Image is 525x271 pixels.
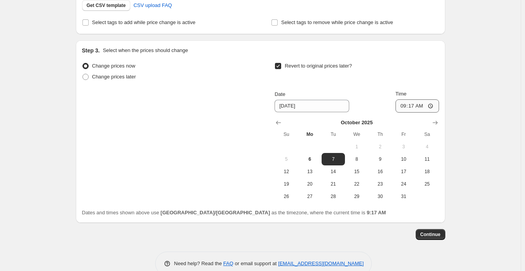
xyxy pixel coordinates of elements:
[322,165,345,178] button: Tuesday October 14 2025
[367,210,386,215] b: 9:17 AM
[371,144,388,150] span: 2
[275,153,298,165] button: Sunday October 5 2025
[395,91,406,97] span: Time
[415,153,439,165] button: Saturday October 11 2025
[348,169,365,175] span: 15
[301,181,318,187] span: 20
[392,153,415,165] button: Friday October 10 2025
[325,193,342,200] span: 28
[278,181,295,187] span: 19
[278,261,364,266] a: [EMAIL_ADDRESS][DOMAIN_NAME]
[278,169,295,175] span: 12
[275,165,298,178] button: Sunday October 12 2025
[368,178,392,190] button: Thursday October 23 2025
[322,178,345,190] button: Tuesday October 21 2025
[285,63,352,69] span: Revert to original prices later?
[345,153,368,165] button: Wednesday October 8 2025
[345,165,368,178] button: Wednesday October 15 2025
[415,178,439,190] button: Saturday October 25 2025
[92,63,135,69] span: Change prices now
[298,153,322,165] button: Today Monday October 6 2025
[395,99,439,113] input: 12:00
[395,193,412,200] span: 31
[92,19,196,25] span: Select tags to add while price change is active
[392,178,415,190] button: Friday October 24 2025
[430,117,441,128] button: Show next month, November 2025
[322,128,345,141] th: Tuesday
[418,181,436,187] span: 25
[322,190,345,203] button: Tuesday October 28 2025
[298,128,322,141] th: Monday
[418,144,436,150] span: 4
[418,169,436,175] span: 18
[348,131,365,137] span: We
[301,131,318,137] span: Mo
[395,169,412,175] span: 17
[371,156,388,162] span: 9
[275,178,298,190] button: Sunday October 19 2025
[395,181,412,187] span: 24
[325,169,342,175] span: 14
[278,193,295,200] span: 26
[161,210,270,215] b: [GEOGRAPHIC_DATA]/[GEOGRAPHIC_DATA]
[415,165,439,178] button: Saturday October 18 2025
[371,181,388,187] span: 23
[278,156,295,162] span: 5
[174,261,224,266] span: Need help? Read the
[301,193,318,200] span: 27
[325,181,342,187] span: 21
[281,19,393,25] span: Select tags to remove while price change is active
[275,128,298,141] th: Sunday
[368,153,392,165] button: Thursday October 9 2025
[395,144,412,150] span: 3
[348,181,365,187] span: 22
[348,144,365,150] span: 1
[87,2,126,9] span: Get CSV template
[298,178,322,190] button: Monday October 20 2025
[82,210,386,215] span: Dates and times shown above use as the timezone, where the current time is
[233,261,278,266] span: or email support at
[92,74,136,80] span: Change prices later
[345,178,368,190] button: Wednesday October 22 2025
[395,131,412,137] span: Fr
[322,153,345,165] button: Tuesday October 7 2025
[301,169,318,175] span: 13
[368,141,392,153] button: Thursday October 2 2025
[133,2,172,9] span: CSV upload FAQ
[275,190,298,203] button: Sunday October 26 2025
[345,190,368,203] button: Wednesday October 29 2025
[392,165,415,178] button: Friday October 17 2025
[275,100,349,112] input: 10/6/2025
[416,229,445,240] button: Continue
[368,165,392,178] button: Thursday October 16 2025
[325,156,342,162] span: 7
[418,156,436,162] span: 11
[368,190,392,203] button: Thursday October 30 2025
[273,117,284,128] button: Show previous month, September 2025
[418,131,436,137] span: Sa
[345,141,368,153] button: Wednesday October 1 2025
[371,169,388,175] span: 16
[82,47,100,54] h2: Step 3.
[348,156,365,162] span: 8
[325,131,342,137] span: Tu
[420,231,441,238] span: Continue
[392,128,415,141] th: Friday
[392,190,415,203] button: Friday October 31 2025
[275,91,285,97] span: Date
[298,190,322,203] button: Monday October 27 2025
[345,128,368,141] th: Wednesday
[371,193,388,200] span: 30
[301,156,318,162] span: 6
[395,156,412,162] span: 10
[103,47,188,54] p: Select when the prices should change
[278,131,295,137] span: Su
[348,193,365,200] span: 29
[392,141,415,153] button: Friday October 3 2025
[368,128,392,141] th: Thursday
[415,141,439,153] button: Saturday October 4 2025
[223,261,233,266] a: FAQ
[371,131,388,137] span: Th
[415,128,439,141] th: Saturday
[298,165,322,178] button: Monday October 13 2025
